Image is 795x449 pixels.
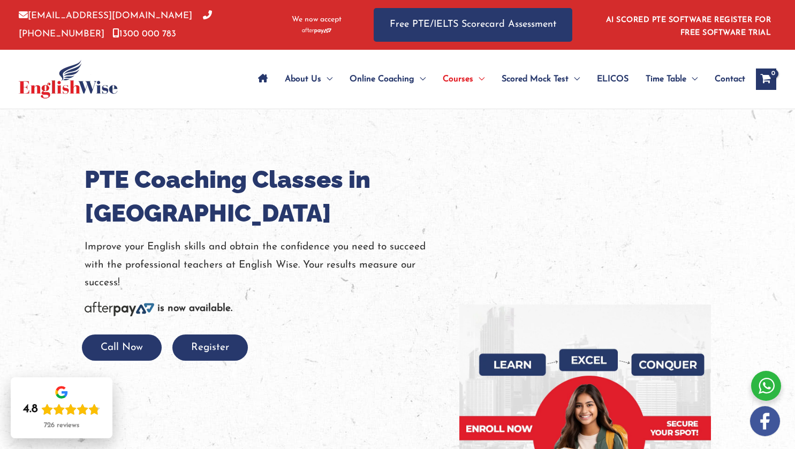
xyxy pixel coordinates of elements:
span: Menu Toggle [686,60,698,98]
span: Menu Toggle [414,60,426,98]
span: We now accept [292,14,342,25]
div: 4.8 [23,402,38,417]
img: white-facebook.png [750,406,780,436]
span: Online Coaching [350,60,414,98]
div: 726 reviews [44,421,79,430]
a: Time TableMenu Toggle [637,60,706,98]
span: Time Table [646,60,686,98]
a: AI SCORED PTE SOFTWARE REGISTER FOR FREE SOFTWARE TRIAL [606,16,771,37]
aside: Header Widget 1 [600,7,776,42]
span: Contact [715,60,745,98]
button: Register [172,334,248,361]
a: View Shopping Cart, empty [756,69,776,90]
a: 1300 000 783 [112,29,176,39]
a: Register [172,343,248,353]
p: Improve your English skills and obtain the confidence you need to succeed with the professional t... [85,238,443,292]
img: Afterpay-Logo [302,28,331,34]
a: Call Now [82,343,162,353]
a: Online CoachingMenu Toggle [341,60,434,98]
nav: Site Navigation: Main Menu [249,60,745,98]
a: ELICOS [588,60,637,98]
a: CoursesMenu Toggle [434,60,493,98]
a: [EMAIL_ADDRESS][DOMAIN_NAME] [19,11,192,20]
img: cropped-ew-logo [19,60,118,98]
a: [PHONE_NUMBER] [19,11,212,38]
b: is now available. [157,303,232,314]
span: About Us [285,60,321,98]
span: Scored Mock Test [502,60,569,98]
a: About UsMenu Toggle [276,60,341,98]
button: Call Now [82,334,162,361]
span: Menu Toggle [321,60,332,98]
span: Menu Toggle [473,60,484,98]
a: Scored Mock TestMenu Toggle [493,60,588,98]
img: Afterpay-Logo [85,302,154,316]
span: ELICOS [597,60,629,98]
a: Free PTE/IELTS Scorecard Assessment [374,8,572,42]
span: Menu Toggle [569,60,580,98]
div: Rating: 4.8 out of 5 [23,402,100,417]
span: Courses [443,60,473,98]
h1: PTE Coaching Classes in [GEOGRAPHIC_DATA] [85,163,443,230]
a: Contact [706,60,745,98]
